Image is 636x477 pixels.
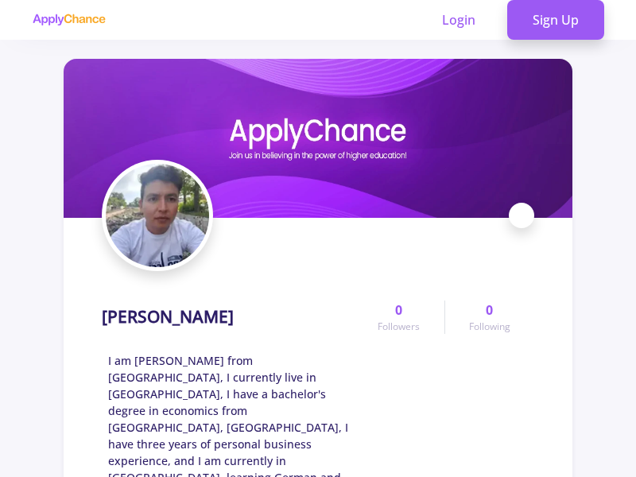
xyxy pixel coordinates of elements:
span: Following [469,320,510,334]
img: applychance logo text only [32,14,106,26]
img: ali baqericover image [64,59,572,218]
h1: [PERSON_NAME] [102,307,234,327]
a: 0Followers [354,301,444,334]
span: 0 [486,301,493,320]
span: Followers [378,320,420,334]
img: ali baqeriavatar [106,164,209,267]
a: 0Following [444,301,534,334]
span: 0 [395,301,402,320]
